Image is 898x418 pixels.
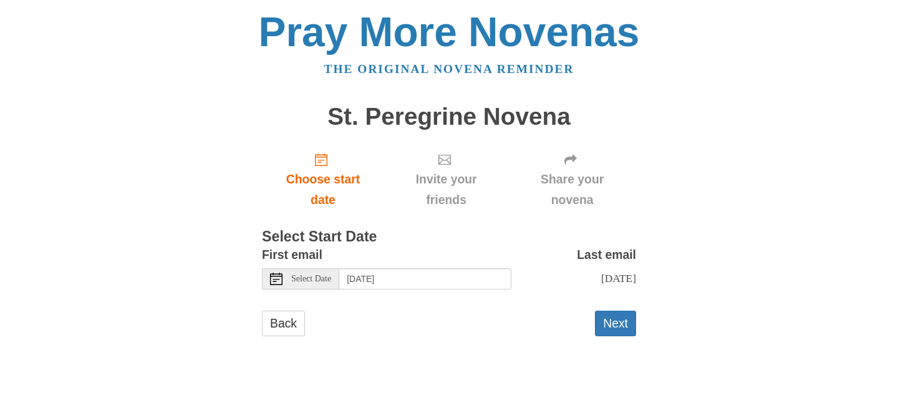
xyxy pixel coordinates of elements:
[577,245,636,265] label: Last email
[384,142,508,216] div: Click "Next" to confirm your start date first.
[262,229,636,245] h3: Select Start Date
[291,275,331,283] span: Select Date
[262,245,322,265] label: First email
[508,142,636,216] div: Click "Next" to confirm your start date first.
[262,142,384,216] a: Choose start date
[595,311,636,336] button: Next
[262,104,636,130] h1: St. Peregrine Novena
[274,169,372,210] span: Choose start date
[259,9,640,55] a: Pray More Novenas
[521,169,624,210] span: Share your novena
[262,311,305,336] a: Back
[601,272,636,284] span: [DATE]
[324,62,574,75] a: The original novena reminder
[397,169,496,210] span: Invite your friends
